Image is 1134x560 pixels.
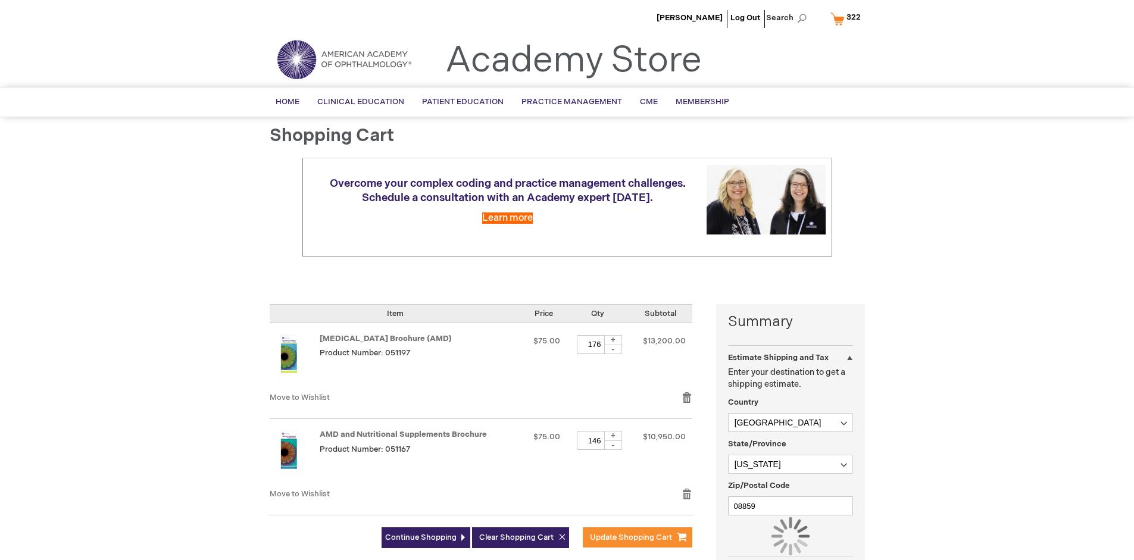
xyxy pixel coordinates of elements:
input: Qty [577,335,613,354]
div: - [604,440,622,450]
a: Move to Wishlist [270,393,330,402]
strong: Estimate Shipping and Tax [728,353,829,362]
img: Loading... [771,517,810,555]
span: Product Number: 051167 [320,445,410,454]
button: Clear Shopping Cart [472,527,569,548]
span: State/Province [728,439,786,449]
strong: Summary [728,312,853,332]
span: Patient Education [422,97,504,107]
a: Move to Wishlist [270,489,330,499]
a: AMD and Nutritional Supplements Brochure [270,431,320,476]
a: Age-Related Macular Degeneration Brochure (AMD) [270,335,320,380]
a: [PERSON_NAME] [657,13,723,23]
span: Clinical Education [317,97,404,107]
span: Item [387,309,404,318]
a: 322 [828,8,869,29]
span: Shopping Cart [270,125,394,146]
span: Product Number: 051197 [320,348,410,358]
span: $10,950.00 [643,432,686,442]
span: Update Shopping Cart [590,533,672,542]
span: Country [728,398,758,407]
span: Home [276,97,299,107]
span: $13,200.00 [643,336,686,346]
img: Age-Related Macular Degeneration Brochure (AMD) [270,335,308,373]
div: + [604,431,622,441]
a: AMD and Nutritional Supplements Brochure [320,430,487,439]
button: Update Shopping Cart [583,527,692,548]
div: - [604,345,622,354]
span: Continue Shopping [385,533,457,542]
p: Enter your destination to get a shipping estimate. [728,367,853,390]
span: Membership [676,97,729,107]
span: Practice Management [521,97,622,107]
img: AMD and Nutritional Supplements Brochure [270,431,308,469]
div: + [604,335,622,345]
img: Schedule a consultation with an Academy expert today [707,165,826,234]
a: Academy Store [445,39,702,82]
span: $75.00 [533,336,560,346]
span: Price [535,309,553,318]
a: Log Out [730,13,760,23]
span: CME [640,97,658,107]
span: Overcome your complex coding and practice management challenges. Schedule a consultation with an ... [330,177,686,204]
input: Qty [577,431,613,450]
span: Search [766,6,811,30]
a: Learn more [482,212,533,224]
span: Clear Shopping Cart [479,533,554,542]
a: Continue Shopping [382,527,470,548]
span: Subtotal [645,309,676,318]
span: $75.00 [533,432,560,442]
span: Zip/Postal Code [728,481,790,490]
span: Qty [591,309,604,318]
a: [MEDICAL_DATA] Brochure (AMD) [320,334,452,343]
span: 322 [846,12,861,22]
